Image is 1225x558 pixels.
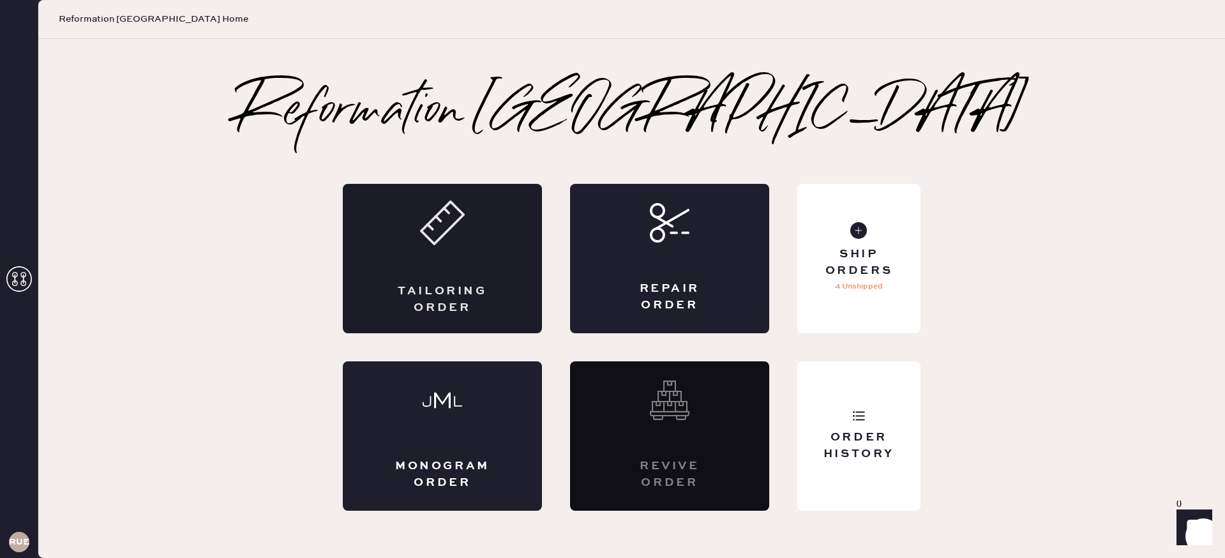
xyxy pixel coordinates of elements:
[237,87,1026,138] h2: Reformation [GEOGRAPHIC_DATA]
[59,13,248,26] span: Reformation [GEOGRAPHIC_DATA] Home
[835,279,883,294] p: 4 Unshipped
[621,281,718,313] div: Repair Order
[394,458,491,490] div: Monogram Order
[621,458,718,490] div: Revive order
[9,538,29,547] h3: RUESA
[394,283,491,315] div: Tailoring Order
[1164,501,1219,555] iframe: Front Chat
[808,246,910,278] div: Ship Orders
[570,361,769,511] div: Interested? Contact us at care@hemster.co
[808,430,910,462] div: Order History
